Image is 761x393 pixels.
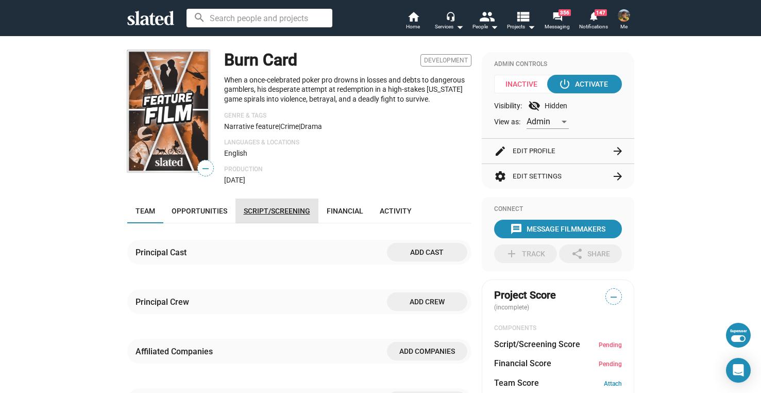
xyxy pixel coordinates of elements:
mat-icon: arrow_drop_down [525,21,537,33]
div: Share [571,244,610,263]
mat-icon: headset_mic [446,11,455,21]
button: Activate [547,75,622,93]
span: Pending [599,341,622,349]
button: People [467,10,503,33]
mat-icon: add [505,248,518,260]
div: People [472,21,498,33]
button: Edit Settings [494,164,622,189]
mat-icon: power_settings_new [559,78,571,90]
mat-icon: message [510,223,522,235]
button: Add companies [387,342,467,361]
dt: Financial Score [494,358,551,369]
div: Services [435,21,464,33]
span: Activity [380,207,412,215]
h1: Burn Card [224,49,297,71]
button: Chandler FreelanderMe [612,7,636,34]
span: Messaging [545,21,570,33]
button: Track [494,244,557,263]
a: Script/Screening [235,199,318,223]
span: Me [620,21,628,33]
button: Add cast [387,243,467,261]
div: Admin Controls [494,60,622,69]
mat-icon: view_list [515,9,530,24]
button: Edit Profile [494,139,622,163]
span: [DATE] [224,176,245,184]
div: Principal Crew [136,297,193,307]
mat-icon: visibility_off [528,100,540,112]
span: Script/Screening [244,207,310,215]
button: Projects [503,10,539,33]
mat-icon: notifications [588,11,598,21]
span: Projects [507,21,535,33]
mat-icon: edit [494,145,506,157]
span: Narrative feature [224,122,279,130]
mat-icon: arrow_drop_down [453,21,466,33]
button: Share [559,244,622,263]
span: (incomplete) [494,304,531,311]
span: Team [136,207,155,215]
div: Open Intercom Messenger [726,358,751,383]
span: 356 [559,9,571,16]
button: Add crew [387,292,467,311]
a: Home [395,10,431,33]
div: Track [505,244,545,263]
div: Visibility: Hidden [494,100,622,112]
span: — [198,162,213,175]
mat-icon: home [407,10,419,23]
p: Languages & Locations [224,139,471,147]
span: Development [420,54,471,67]
dt: Script/Screening Score [494,339,580,350]
img: Burn Card [127,50,210,172]
p: Production [224,166,471,174]
mat-icon: share [571,248,583,260]
span: Add cast [395,243,459,261]
mat-icon: arrow_forward [612,170,624,183]
a: 147Notifications [576,10,612,33]
a: Team [127,199,163,223]
span: Home [406,21,420,33]
span: Opportunities [172,207,227,215]
div: Connect [494,205,622,214]
div: Affiliated Companies [136,346,217,357]
span: 147 [595,9,607,16]
a: Financial [318,199,371,223]
div: Message Filmmakers [510,220,605,238]
span: Crime [280,122,299,130]
mat-icon: settings [494,170,506,183]
span: Inactive [494,75,556,93]
a: Activity [371,199,420,223]
div: Principal Cast [136,247,191,258]
span: | [279,122,280,130]
button: Message Filmmakers [494,220,622,238]
span: Drama [300,122,322,130]
span: View as: [494,117,520,127]
div: COMPONENTS [494,324,622,333]
span: Add companies [395,342,459,361]
span: Admin [527,117,550,126]
span: English [224,149,247,157]
span: Project Score [494,288,556,302]
p: When a once-celebrated poker pro drowns in losses and debts to dangerous gamblers, his desperate ... [224,75,471,104]
a: 356Messaging [539,10,576,33]
a: Attach [604,380,622,387]
div: Superuser [730,329,747,333]
div: Activate [561,75,608,93]
a: Opportunities [163,199,235,223]
span: Pending [599,361,622,368]
mat-icon: people [479,9,494,24]
p: Genre & Tags [224,112,471,120]
span: Financial [327,207,363,215]
mat-icon: arrow_drop_down [488,21,500,33]
span: Notifications [579,21,608,33]
dt: Team Score [494,378,539,388]
span: | [299,122,300,130]
button: Services [431,10,467,33]
input: Search people and projects [187,9,332,27]
mat-icon: arrow_forward [612,145,624,157]
mat-icon: forum [552,11,562,21]
img: Chandler Freelander [618,9,630,22]
span: — [606,290,621,304]
button: Superuser [726,323,751,348]
span: Add crew [395,292,459,311]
